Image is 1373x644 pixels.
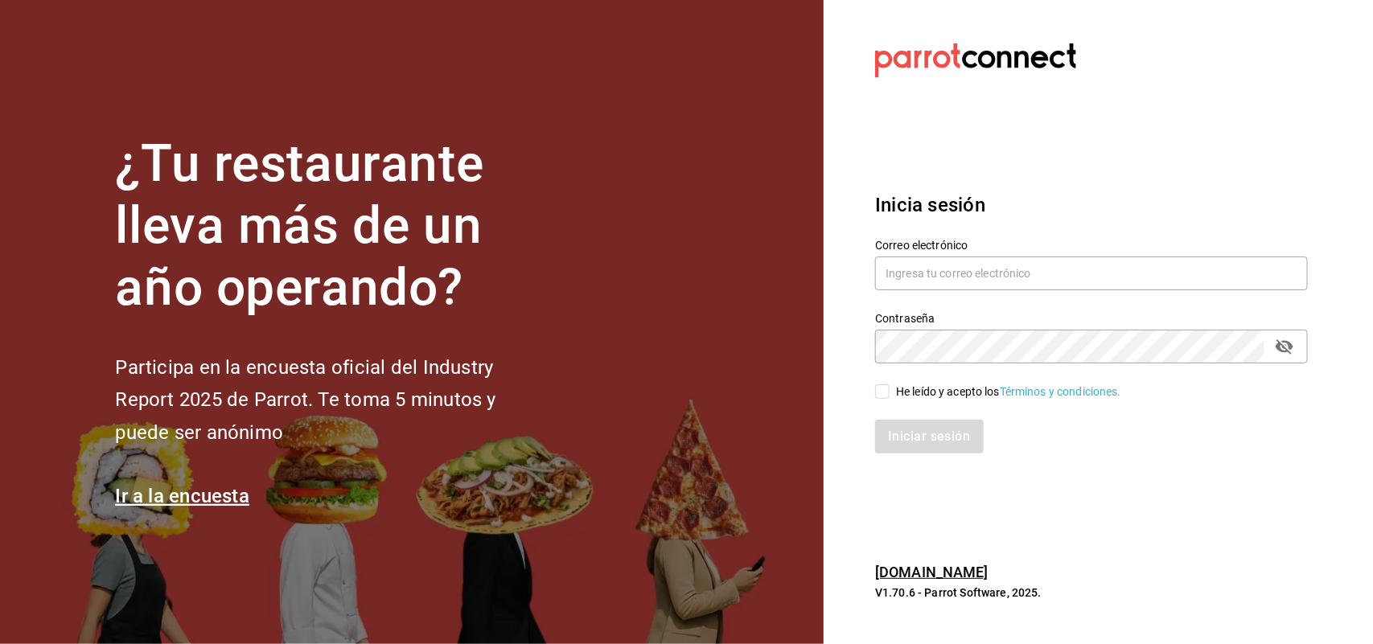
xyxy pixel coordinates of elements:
[1271,333,1298,360] button: passwordField
[896,384,1121,400] div: He leído y acepto los
[875,564,989,580] a: [DOMAIN_NAME]
[875,256,1308,290] input: Ingresa tu correo electrónico
[875,191,1308,219] h3: Inicia sesión
[875,585,1308,601] p: V1.70.6 - Parrot Software, 2025.
[115,485,249,507] a: Ir a la encuesta
[875,314,1308,325] label: Contraseña
[115,351,549,449] h2: Participa en la encuesta oficial del Industry Report 2025 de Parrot. Te toma 5 minutos y puede se...
[875,240,1308,252] label: Correo electrónico
[1000,385,1121,398] a: Términos y condiciones.
[115,133,549,318] h1: ¿Tu restaurante lleva más de un año operando?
